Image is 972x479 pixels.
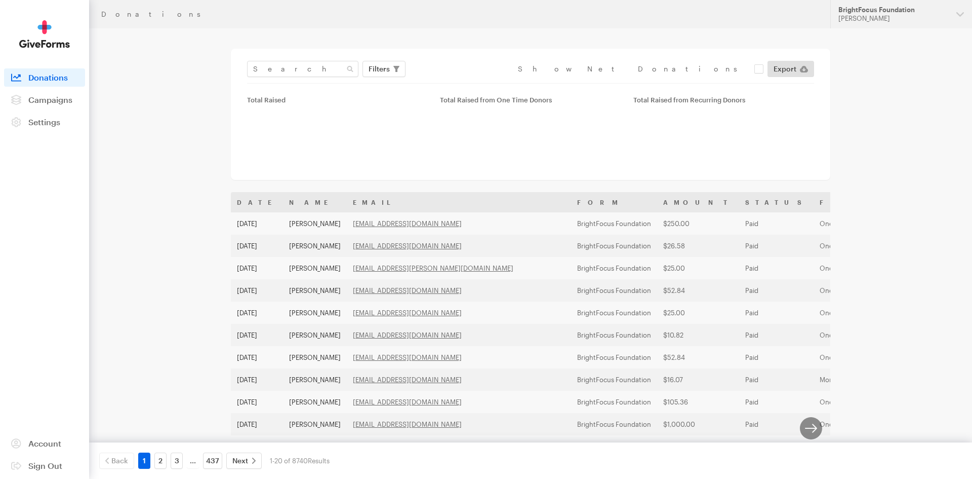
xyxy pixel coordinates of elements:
[571,192,657,212] th: Form
[353,353,462,361] a: [EMAIL_ADDRESS][DOMAIN_NAME]
[231,346,283,369] td: [DATE]
[231,324,283,346] td: [DATE]
[739,391,814,413] td: Paid
[28,72,68,82] span: Donations
[283,324,347,346] td: [PERSON_NAME]
[657,257,739,279] td: $25.00
[739,346,814,369] td: Paid
[739,435,814,458] td: Paid
[814,235,929,257] td: One time
[739,257,814,279] td: Paid
[571,369,657,391] td: BrightFocus Foundation
[28,438,61,448] span: Account
[657,192,739,212] th: Amount
[838,14,948,23] div: [PERSON_NAME]
[440,96,621,104] div: Total Raised from One Time Donors
[4,113,85,131] a: Settings
[353,264,513,272] a: [EMAIL_ADDRESS][PERSON_NAME][DOMAIN_NAME]
[739,235,814,257] td: Paid
[283,279,347,302] td: [PERSON_NAME]
[838,6,948,14] div: BrightFocus Foundation
[571,435,657,458] td: BrightFocus Foundation
[231,369,283,391] td: [DATE]
[814,212,929,235] td: One time
[571,391,657,413] td: BrightFocus Foundation
[308,457,330,465] span: Results
[353,309,462,317] a: [EMAIL_ADDRESS][DOMAIN_NAME]
[283,235,347,257] td: [PERSON_NAME]
[283,413,347,435] td: [PERSON_NAME]
[633,96,814,104] div: Total Raised from Recurring Donors
[28,95,72,104] span: Campaigns
[231,435,283,458] td: [DATE]
[571,302,657,324] td: BrightFocus Foundation
[353,398,462,406] a: [EMAIL_ADDRESS][DOMAIN_NAME]
[231,413,283,435] td: [DATE]
[739,413,814,435] td: Paid
[353,331,462,339] a: [EMAIL_ADDRESS][DOMAIN_NAME]
[4,457,85,475] a: Sign Out
[4,434,85,453] a: Account
[814,279,929,302] td: One time
[571,235,657,257] td: BrightFocus Foundation
[353,286,462,294] a: [EMAIL_ADDRESS][DOMAIN_NAME]
[814,391,929,413] td: One time
[739,369,814,391] td: Paid
[231,279,283,302] td: [DATE]
[231,257,283,279] td: [DATE]
[571,324,657,346] td: BrightFocus Foundation
[739,302,814,324] td: Paid
[232,455,248,467] span: Next
[814,302,929,324] td: One time
[231,302,283,324] td: [DATE]
[767,61,814,77] a: Export
[657,235,739,257] td: $26.58
[814,257,929,279] td: One time
[739,212,814,235] td: Paid
[28,117,60,127] span: Settings
[571,346,657,369] td: BrightFocus Foundation
[4,91,85,109] a: Campaigns
[657,391,739,413] td: $105.36
[657,324,739,346] td: $10.82
[353,219,462,228] a: [EMAIL_ADDRESS][DOMAIN_NAME]
[4,68,85,87] a: Donations
[353,376,462,384] a: [EMAIL_ADDRESS][DOMAIN_NAME]
[283,257,347,279] td: [PERSON_NAME]
[353,242,462,250] a: [EMAIL_ADDRESS][DOMAIN_NAME]
[270,453,330,469] div: 1-20 of 8740
[814,369,929,391] td: Monthly
[657,212,739,235] td: $250.00
[231,391,283,413] td: [DATE]
[231,212,283,235] td: [DATE]
[362,61,406,77] button: Filters
[283,391,347,413] td: [PERSON_NAME]
[814,192,929,212] th: Frequency
[283,369,347,391] td: [PERSON_NAME]
[657,346,739,369] td: $52.84
[28,461,62,470] span: Sign Out
[283,435,347,458] td: [PERSON_NAME]
[814,413,929,435] td: One time
[571,279,657,302] td: BrightFocus Foundation
[154,453,167,469] a: 2
[283,212,347,235] td: [PERSON_NAME]
[657,369,739,391] td: $16.07
[203,453,222,469] a: 437
[247,96,428,104] div: Total Raised
[571,413,657,435] td: BrightFocus Foundation
[353,420,462,428] a: [EMAIL_ADDRESS][DOMAIN_NAME]
[814,324,929,346] td: One time
[774,63,796,75] span: Export
[226,453,262,469] a: Next
[657,413,739,435] td: $1,000.00
[347,192,571,212] th: Email
[739,192,814,212] th: Status
[739,279,814,302] td: Paid
[283,302,347,324] td: [PERSON_NAME]
[283,346,347,369] td: [PERSON_NAME]
[171,453,183,469] a: 3
[657,435,739,458] td: $105.36
[283,192,347,212] th: Name
[657,279,739,302] td: $52.84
